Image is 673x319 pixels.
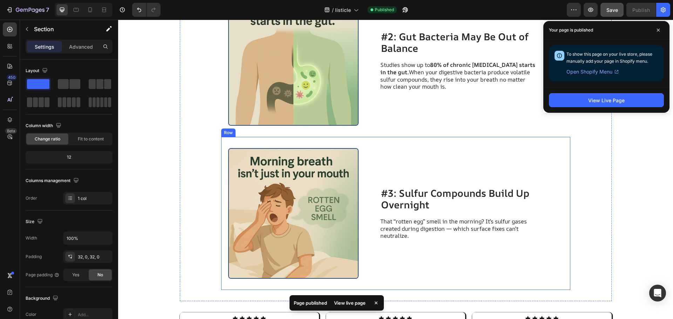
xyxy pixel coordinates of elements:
[78,136,104,142] span: Fit to content
[26,272,60,278] div: Page padding
[375,7,394,13] span: Published
[78,312,111,318] div: Add...
[332,6,334,14] span: /
[26,217,44,227] div: Size
[600,3,624,17] button: Save
[566,51,652,64] span: To show this page on your live store, please manually add your page in Shopify menu.
[26,195,37,201] div: Order
[626,3,656,17] button: Publish
[118,20,673,319] iframe: Design area
[3,3,52,17] button: 7
[26,235,37,241] div: Width
[549,93,664,107] button: View Live Page
[111,129,240,258] img: gempages_581411444419986345-fe21719c-0824-4ee4-a87b-6c9fb97f7bea.png
[335,6,351,14] span: listicle
[104,110,116,116] div: Row
[26,66,49,76] div: Layout
[34,25,91,33] p: Section
[27,152,111,162] div: 12
[35,43,54,50] p: Settings
[78,254,111,260] div: 32, 0, 32, 0
[262,11,445,35] h2: #2: Gut Bacteria May Be Out of Balance
[5,128,17,134] div: Beta
[69,43,93,50] p: Advanced
[588,97,625,104] div: View Live Page
[26,311,36,318] div: Color
[72,272,79,278] span: Yes
[294,299,327,306] p: Page published
[78,195,111,202] div: 1 col
[330,298,370,308] div: View live page
[26,294,60,303] div: Background
[64,232,112,244] input: Auto
[26,176,80,186] div: Columns management
[26,121,63,131] div: Column width
[35,136,60,142] span: Change ratio
[262,198,420,220] p: That “rotten egg” smell in the morning? It’s sulfur gases created during digestion — which surfac...
[26,254,42,260] div: Padding
[649,285,666,301] div: Open Intercom Messenger
[606,7,618,13] span: Save
[97,272,103,278] span: No
[7,75,17,80] div: 450
[262,41,417,56] strong: 80% of chronic [MEDICAL_DATA] starts in the gut.
[566,68,612,76] span: Open Shopify Menu
[46,6,49,14] p: 7
[632,6,650,14] div: Publish
[549,27,593,34] p: Your page is published
[262,42,420,71] p: Studies show up to When your digestive bacteria produce volatile sulfur compounds, they rise into...
[262,167,445,192] h2: #3: Sulfur Compounds Build Up Overnight
[132,3,161,17] div: Undo/Redo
